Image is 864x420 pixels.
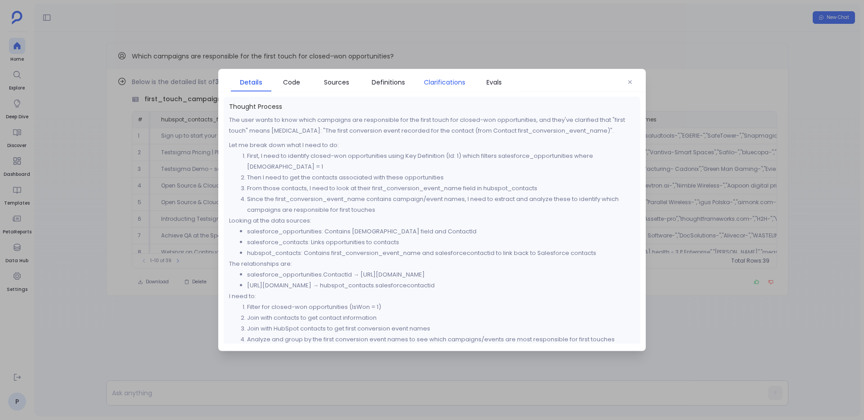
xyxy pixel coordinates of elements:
[229,102,635,111] span: Thought Process
[229,215,635,226] p: Looking at the data sources:
[247,302,635,313] li: Filter for closed-won opportunities (IsWon = 1)
[229,115,635,136] p: The user wants to know which campaigns are responsible for the first touch for closed-won opportu...
[247,269,635,280] li: salesforce_opportunities.ContactId → [URL][DOMAIN_NAME]
[247,172,635,183] li: Then I need to get the contacts associated with these opportunities
[229,291,635,302] p: I need to:
[247,183,635,194] li: From those contacts, I need to look at their first_conversion_event_name field in hubspot_contacts
[229,259,635,269] p: The relationships are:
[424,77,465,87] span: Clarifications
[240,77,262,87] span: Details
[247,237,635,248] li: salesforce_contacts: Links opportunities to contacts
[247,194,635,215] li: Since the first_conversion_event_name contains campaign/event names, I need to extract and analyz...
[247,248,635,259] li: hubspot_contacts: Contains first_conversion_event_name and salesforcecontactid to link back to Sa...
[324,77,349,87] span: Sources
[372,77,405,87] span: Definitions
[229,140,635,151] p: Let me break down what I need to do:
[247,280,635,291] li: [URL][DOMAIN_NAME] → hubspot_contacts.salesforcecontactid
[486,77,502,87] span: Evals
[247,151,635,172] li: First, I need to identify closed-won opportunities using Key Definition (Id: 1) which filters sal...
[247,334,635,345] li: Analyze and group by the first conversion event names to see which campaigns/events are most resp...
[283,77,300,87] span: Code
[247,313,635,323] li: Join with contacts to get contact information
[247,226,635,237] li: salesforce_opportunities: Contains [DEMOGRAPHIC_DATA] field and ContactId
[247,323,635,334] li: Join with HubSpot contacts to get first conversion event names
